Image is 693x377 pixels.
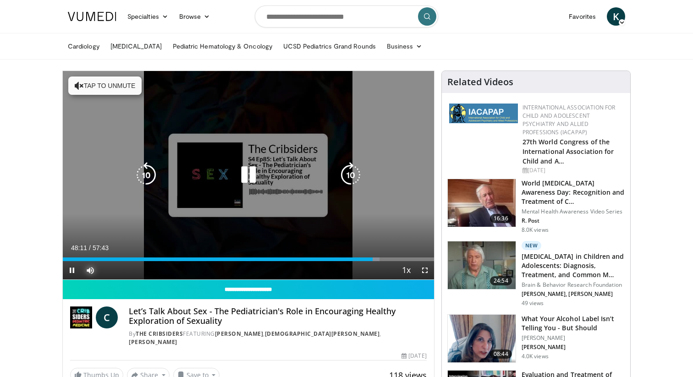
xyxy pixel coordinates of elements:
a: Business [381,37,428,55]
span: 08:44 [490,350,512,359]
a: K [607,7,625,26]
a: 16:36 World [MEDICAL_DATA] Awareness Day: Recognition and Treatment of C… Mental Health Awareness... [447,179,625,234]
span: 24:54 [490,276,512,285]
button: Fullscreen [416,261,434,279]
button: Mute [81,261,99,279]
img: 5b8011c7-1005-4e73-bd4d-717c320f5860.150x105_q85_crop-smart_upscale.jpg [448,241,516,289]
p: 49 views [522,300,544,307]
a: The Cribsiders [136,330,183,338]
p: [PERSON_NAME] [522,334,625,342]
div: Progress Bar [63,257,434,261]
video-js: Video Player [63,71,434,280]
a: Browse [174,7,216,26]
h3: What Your Alcohol Label Isn’t Telling You - But Should [522,314,625,333]
h3: [MEDICAL_DATA] in Children and Adolescents: Diagnosis, Treatment, and Common M… [522,252,625,279]
button: Tap to unmute [68,76,142,95]
a: Cardiology [62,37,105,55]
p: New [522,241,542,250]
button: Pause [63,261,81,279]
h3: World [MEDICAL_DATA] Awareness Day: Recognition and Treatment of C… [522,179,625,206]
a: [MEDICAL_DATA] [105,37,167,55]
p: Brain & Behavior Research Foundation [522,281,625,289]
p: [PERSON_NAME] [522,344,625,351]
p: R. Post [522,217,625,224]
span: 57:43 [93,244,109,251]
a: C [96,306,118,328]
a: UCSD Pediatrics Grand Rounds [278,37,381,55]
span: 16:36 [490,214,512,223]
a: Specialties [122,7,174,26]
div: By FEATURING , , [129,330,427,346]
p: Mental Health Awareness Video Series [522,208,625,215]
img: The Cribsiders [70,306,92,328]
h4: Let’s Talk About Sex - The Pediatrician's Role in Encouraging Healthy Exploration of Sexuality [129,306,427,326]
p: [PERSON_NAME], [PERSON_NAME] [522,290,625,298]
a: Pediatric Hematology & Oncology [167,37,278,55]
span: 48:11 [71,244,87,251]
a: International Association for Child and Adolescent Psychiatry and Allied Professions (IACAPAP) [522,104,616,136]
div: [DATE] [522,166,623,175]
p: 8.0K views [522,226,549,234]
a: [PERSON_NAME] [215,330,264,338]
a: [DEMOGRAPHIC_DATA][PERSON_NAME] [265,330,380,338]
img: 3c46fb29-c319-40f0-ac3f-21a5db39118c.png.150x105_q85_crop-smart_upscale.png [448,315,516,362]
img: VuMedi Logo [68,12,116,21]
img: dad9b3bb-f8af-4dab-abc0-c3e0a61b252e.150x105_q85_crop-smart_upscale.jpg [448,179,516,227]
span: / [89,244,91,251]
button: Playback Rate [397,261,416,279]
a: 24:54 New [MEDICAL_DATA] in Children and Adolescents: Diagnosis, Treatment, and Common M… Brain &... [447,241,625,307]
div: [DATE] [401,352,426,360]
a: 27th World Congress of the International Association for Child and A… [522,137,614,165]
img: 2a9917ce-aac2-4f82-acde-720e532d7410.png.150x105_q85_autocrop_double_scale_upscale_version-0.2.png [449,104,518,123]
a: 08:44 What Your Alcohol Label Isn’t Telling You - But Should [PERSON_NAME] [PERSON_NAME] 4.0K views [447,314,625,363]
a: Favorites [563,7,601,26]
h4: Related Videos [447,76,513,87]
p: 4.0K views [522,353,549,360]
a: [PERSON_NAME] [129,338,177,346]
input: Search topics, interventions [255,5,438,27]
